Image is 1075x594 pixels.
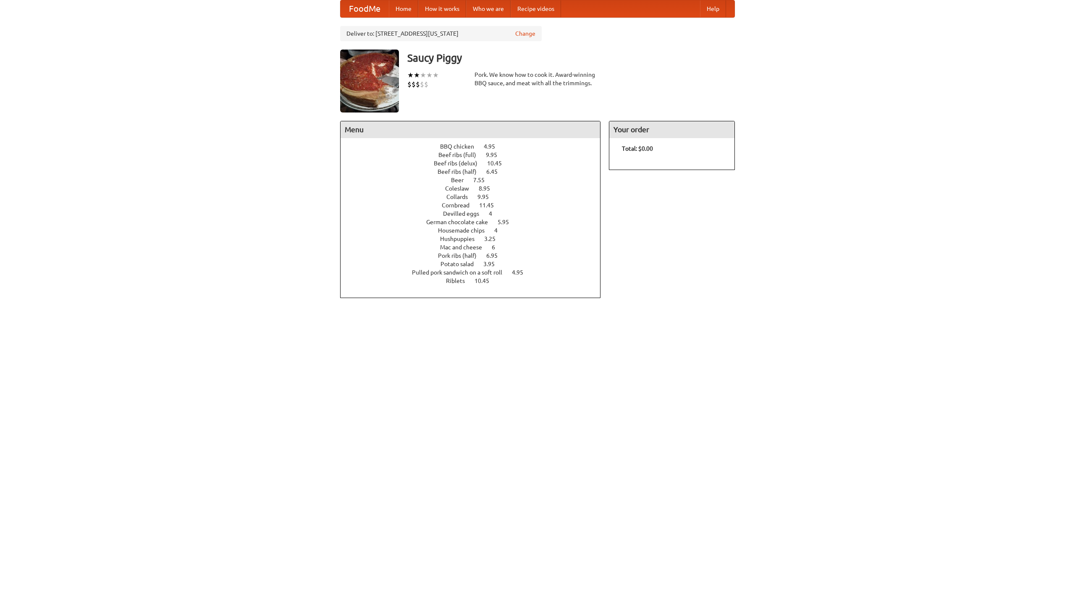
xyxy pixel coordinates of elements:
a: FoodMe [341,0,389,17]
span: Beef ribs (full) [438,152,485,158]
li: ★ [407,71,414,80]
span: Beef ribs (half) [438,168,485,175]
li: $ [420,80,424,89]
a: How it works [418,0,466,17]
h4: Menu [341,121,600,138]
div: Deliver to: [STREET_ADDRESS][US_STATE] [340,26,542,41]
span: 4.95 [512,269,532,276]
a: Home [389,0,418,17]
span: Riblets [446,277,473,284]
li: ★ [420,71,426,80]
a: Pork ribs (half) 6.95 [438,252,513,259]
a: Beef ribs (half) 6.45 [438,168,513,175]
span: 3.95 [483,261,503,267]
span: German chocolate cake [426,219,496,225]
a: Housemade chips 4 [438,227,513,234]
div: Pork. We know how to cook it. Award-winning BBQ sauce, and meat with all the trimmings. [475,71,600,87]
span: Collards [446,194,476,200]
span: Coleslaw [445,185,477,192]
span: Mac and cheese [440,244,490,251]
span: 6 [492,244,503,251]
a: Coleslaw 8.95 [445,185,506,192]
li: $ [407,80,412,89]
span: 4 [494,227,506,234]
a: German chocolate cake 5.95 [426,219,524,225]
span: BBQ chicken [440,143,482,150]
li: $ [424,80,428,89]
span: Cornbread [442,202,478,209]
h3: Saucy Piggy [407,50,735,66]
span: 4 [489,210,501,217]
li: $ [412,80,416,89]
li: ★ [426,71,433,80]
span: Pulled pork sandwich on a soft roll [412,269,511,276]
a: Potato salad 3.95 [440,261,510,267]
a: Pulled pork sandwich on a soft roll 4.95 [412,269,539,276]
span: Potato salad [440,261,482,267]
li: ★ [414,71,420,80]
span: 9.95 [477,194,497,200]
li: $ [416,80,420,89]
span: Hushpuppies [440,236,483,242]
a: Devilled eggs 4 [443,210,508,217]
a: Hushpuppies 3.25 [440,236,511,242]
a: Beef ribs (full) 9.95 [438,152,513,158]
img: angular.jpg [340,50,399,113]
span: 11.45 [479,202,502,209]
a: Recipe videos [511,0,561,17]
b: Total: $0.00 [622,145,653,152]
span: 4.95 [484,143,503,150]
span: 7.55 [473,177,493,183]
span: Housemade chips [438,227,493,234]
span: 6.45 [486,168,506,175]
li: ★ [433,71,439,80]
a: Change [515,29,535,38]
span: 3.25 [484,236,504,242]
span: 6.95 [486,252,506,259]
a: BBQ chicken 4.95 [440,143,511,150]
span: Beef ribs (delux) [434,160,486,167]
a: Help [700,0,726,17]
a: Mac and cheese 6 [440,244,511,251]
span: Pork ribs (half) [438,252,485,259]
span: Beer [451,177,472,183]
a: Beef ribs (delux) 10.45 [434,160,517,167]
span: Devilled eggs [443,210,488,217]
span: 5.95 [498,219,517,225]
a: Who we are [466,0,511,17]
span: 10.45 [487,160,510,167]
a: Beer 7.55 [451,177,500,183]
h4: Your order [609,121,734,138]
a: Cornbread 11.45 [442,202,509,209]
span: 8.95 [479,185,498,192]
span: 10.45 [475,277,498,284]
span: 9.95 [486,152,506,158]
a: Riblets 10.45 [446,277,505,284]
a: Collards 9.95 [446,194,504,200]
